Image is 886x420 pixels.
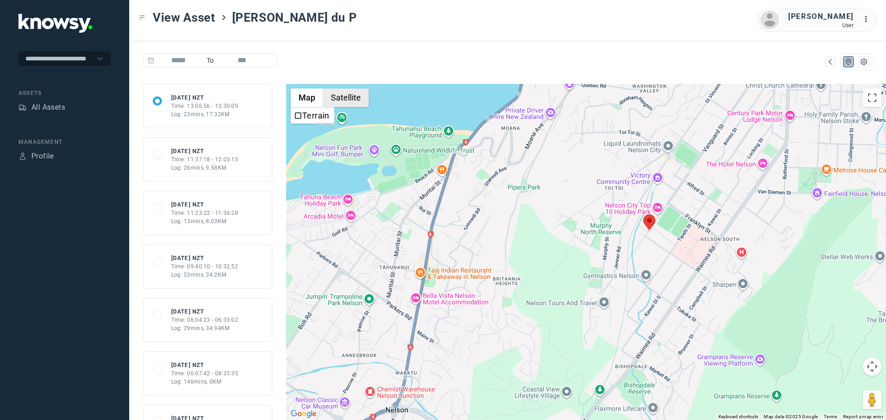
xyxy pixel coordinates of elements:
div: : [863,14,874,26]
a: Open this area in Google Maps (opens a new window) [288,408,319,420]
div: Map [844,58,853,66]
div: Time: 06:07:42 - 08:33:35 [171,369,239,378]
div: Assets [18,89,111,97]
div: [DATE] NZT [171,361,239,369]
div: [DATE] NZT [171,147,239,155]
button: Drag Pegman onto the map to open Street View [863,390,881,409]
div: [DATE] NZT [171,308,239,316]
a: AssetsAll Assets [18,102,65,113]
div: Log: 23mins, 17.32KM [171,110,239,118]
div: [PERSON_NAME] [788,11,854,22]
label: Terrain [302,111,329,120]
div: Time: 09:40:10 - 10:32:52 [171,262,239,271]
div: Log: 146mins, 0KM [171,378,239,386]
div: Assets [18,103,27,112]
button: Toggle fullscreen view [863,89,881,107]
img: Google [288,408,319,420]
div: Time: 11:23:22 - 11:36:28 [171,209,239,217]
ul: Show street map [291,107,334,124]
div: [DATE] NZT [171,201,239,209]
div: Profile [31,151,54,162]
div: List [860,58,868,66]
div: Log: 53mins, 34.2KM [171,271,239,279]
div: [DATE] NZT [171,254,239,262]
button: Show satellite imagery [323,89,369,107]
button: Map camera controls [863,357,881,376]
a: Report a map error [843,414,883,419]
div: [DATE] NZT [171,94,239,102]
div: User [788,22,854,29]
div: Time: 06:04:23 - 06:33:02 [171,316,239,324]
img: avatar.png [760,11,779,29]
div: Time: 11:37:18 - 12:03:15 [171,155,239,164]
div: Profile [18,152,27,160]
span: Map data ©2025 Google [764,414,818,419]
div: Log: 26mins, 9.58KM [171,164,239,172]
div: Map [826,58,834,66]
span: To [203,53,218,67]
button: Show street map [291,89,323,107]
span: [PERSON_NAME] du P [232,9,357,26]
div: Log: 29mins, 34.94KM [171,324,239,332]
div: : [863,14,874,25]
img: Application Logo [18,14,92,33]
tspan: ... [863,16,873,23]
div: Log: 13mins, 8.03KM [171,217,239,225]
span: View Asset [153,9,216,26]
div: Time: 13:06:56 - 13:30:09 [171,102,239,110]
div: All Assets [31,102,65,113]
a: Terms (opens in new tab) [824,414,838,419]
a: ProfileProfile [18,151,54,162]
button: Keyboard shortcuts [718,414,758,420]
div: > [220,14,227,21]
div: Management [18,138,111,146]
div: Toggle Menu [139,14,145,21]
li: Terrain [292,108,333,123]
